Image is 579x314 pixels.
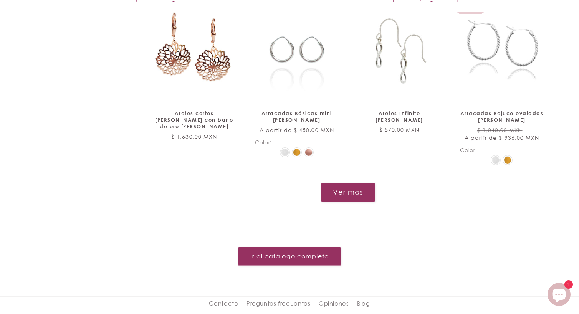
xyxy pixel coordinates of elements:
[319,297,349,311] a: Opiniones
[255,110,338,123] a: Arracadas Básicas mini [PERSON_NAME]
[321,183,375,202] button: Ver mas
[357,297,370,311] a: Blog
[357,110,441,123] a: Aretes Infinito [PERSON_NAME]
[209,299,238,311] a: Contacto
[152,110,236,130] a: Aretes cortos [PERSON_NAME] con baño de oro [PERSON_NAME]
[460,110,543,123] a: Arracadas Bejuco ovaladas [PERSON_NAME]
[238,247,341,266] a: Ir al catálogo completo
[246,297,311,311] a: Preguntas frecuentes
[545,283,573,308] inbox-online-store-chat: Chat de la tienda online Shopify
